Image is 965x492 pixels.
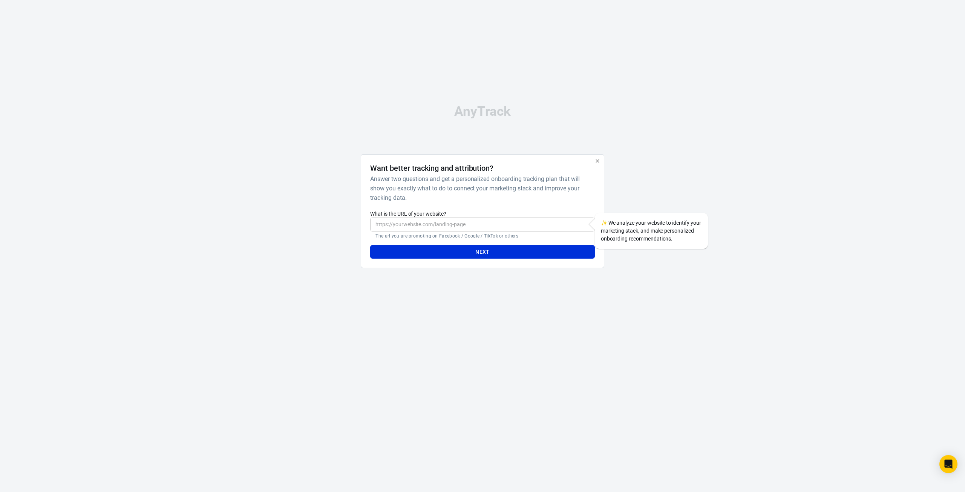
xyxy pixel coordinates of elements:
[294,105,671,118] div: AnyTrack
[370,245,594,259] button: Next
[370,164,493,173] h4: Want better tracking and attribution?
[939,455,957,473] div: Open Intercom Messenger
[370,174,591,202] h6: Answer two questions and get a personalized onboarding tracking plan that will show you exactly w...
[370,210,594,218] label: What is the URL of your website?
[375,233,589,239] p: The url you are promoting on Facebook / Google / TikTok or others
[601,220,607,226] span: sparkles
[370,218,594,231] input: https://yourwebsite.com/landing-page
[595,213,708,249] div: We analyze your website to identify your marketing stack, and make personalized onboarding recomm...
